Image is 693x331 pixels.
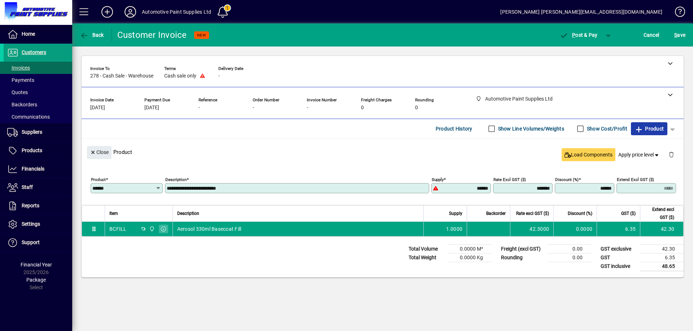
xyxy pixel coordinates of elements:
span: Product History [436,123,472,134]
span: Financials [22,166,44,172]
span: Back [80,32,104,38]
td: 0.0000 [553,222,597,236]
mat-label: Rate excl GST ($) [493,177,526,182]
button: Back [78,28,106,41]
span: Financial Year [21,262,52,268]
span: GST ($) [621,209,636,217]
td: GST [597,253,640,262]
button: Product [631,122,667,135]
span: Item [109,209,118,217]
span: Load Components [565,151,613,159]
td: 42.30 [640,244,684,253]
span: 0 [415,105,418,111]
label: Show Line Volumes/Weights [497,125,564,132]
td: 0.00 [548,244,591,253]
span: Communications [7,114,50,120]
span: Description [177,209,199,217]
a: Reports [4,197,72,215]
span: Customers [22,49,46,55]
button: Apply price level [615,148,663,161]
span: Backorder [486,209,506,217]
div: [PERSON_NAME] [PERSON_NAME][EMAIL_ADDRESS][DOMAIN_NAME] [500,6,662,18]
app-page-header-button: Delete [663,151,680,158]
button: Load Components [562,148,615,161]
span: Home [22,31,35,37]
span: Apply price level [618,151,660,159]
mat-label: Product [91,177,106,182]
span: ost & Pay [560,32,598,38]
span: Support [22,239,40,245]
span: Product [635,123,664,134]
span: Quotes [7,89,28,95]
a: Payments [4,74,72,86]
td: 0.00 [548,253,591,262]
span: Supply [449,209,462,217]
mat-label: Description [165,177,187,182]
span: Extend excl GST ($) [645,206,674,221]
span: Cash sale only [164,73,196,79]
td: 0.0000 Kg [448,253,492,262]
app-page-header-button: Close [85,149,113,155]
button: Add [96,5,119,18]
app-page-header-button: Back [72,28,112,41]
div: Product [82,139,684,165]
td: Total Weight [405,253,448,262]
td: 48.65 [640,262,684,271]
span: NEW [197,33,206,37]
span: Products [22,147,42,153]
mat-label: Extend excl GST ($) [617,177,654,182]
span: Aerosol 330ml Basecoat Fill [177,225,241,233]
span: Staff [22,184,33,190]
td: 42.30 [640,222,683,236]
span: Settings [22,221,40,227]
span: Discount (%) [568,209,592,217]
button: Product History [433,122,475,135]
a: Settings [4,215,72,233]
span: Automotive Paint Supplies Ltd [147,225,156,233]
a: Suppliers [4,123,72,141]
span: 0 [361,105,364,111]
td: Total Volume [405,244,448,253]
div: BCFILL [109,225,127,233]
span: Reports [22,203,39,208]
span: - [307,105,308,111]
button: Close [87,146,112,159]
a: Quotes [4,86,72,98]
span: Invoices [7,65,30,71]
td: GST inclusive [597,262,640,271]
a: Knowledge Base [670,1,684,25]
span: Payments [7,77,34,83]
mat-label: Discount (%) [555,177,579,182]
button: Save [672,28,687,41]
span: Package [26,277,46,283]
td: 6.35 [597,222,640,236]
a: Invoices [4,62,72,74]
button: Profile [119,5,142,18]
span: S [674,32,677,38]
span: Close [90,146,109,158]
button: Post & Pay [556,28,601,41]
span: Rate excl GST ($) [516,209,549,217]
span: ave [674,29,685,41]
a: Staff [4,178,72,197]
a: Home [4,25,72,43]
a: Backorders [4,98,72,111]
a: Financials [4,160,72,178]
span: 1.0000 [446,225,463,233]
span: [DATE] [144,105,159,111]
mat-label: Supply [432,177,444,182]
td: Rounding [497,253,548,262]
td: 6.35 [640,253,684,262]
button: Cancel [642,28,661,41]
td: Freight (excl GST) [497,244,548,253]
span: 278 - Cash Sale - Warehouse [90,73,153,79]
div: 42.3000 [515,225,549,233]
div: Customer Invoice [117,29,187,41]
span: - [199,105,200,111]
span: - [253,105,254,111]
span: Cancel [644,29,659,41]
td: GST exclusive [597,244,640,253]
td: 0.0000 M³ [448,244,492,253]
span: Backorders [7,102,37,107]
a: Support [4,234,72,252]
